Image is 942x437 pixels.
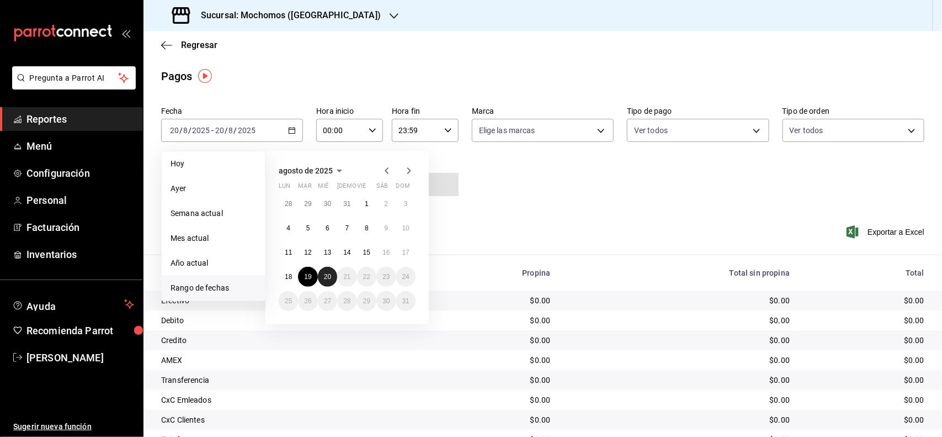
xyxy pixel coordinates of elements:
[306,224,310,232] abbr: 5 de agosto de 2025
[337,194,356,214] button: 31 de julio de 2025
[376,218,396,238] button: 9 de agosto de 2025
[298,194,317,214] button: 29 de julio de 2025
[337,291,356,311] button: 28 de agosto de 2025
[215,126,225,135] input: --
[237,126,256,135] input: ----
[318,267,337,287] button: 20 de agosto de 2025
[279,164,346,177] button: agosto de 2025
[304,249,311,256] abbr: 12 de agosto de 2025
[161,375,410,386] div: Transferencia
[807,295,924,306] div: $0.00
[298,218,317,238] button: 5 de agosto de 2025
[279,182,290,194] abbr: lunes
[304,200,311,208] abbr: 29 de julio de 2025
[807,268,924,277] div: Total
[402,273,409,281] abbr: 24 de agosto de 2025
[161,40,217,50] button: Regresar
[298,291,317,311] button: 26 de agosto de 2025
[357,194,376,214] button: 1 de agosto de 2025
[479,125,535,136] span: Elige las marcas
[807,375,924,386] div: $0.00
[183,126,188,135] input: --
[279,218,298,238] button: 4 de agosto de 2025
[363,273,370,281] abbr: 22 de agosto de 2025
[807,394,924,406] div: $0.00
[171,183,256,194] span: Ayer
[161,335,410,346] div: Credito
[161,68,193,85] div: Pagos
[345,224,349,232] abbr: 7 de agosto de 2025
[198,69,212,83] button: Tooltip marker
[396,243,416,262] button: 17 de agosto de 2025
[12,66,136,89] button: Pregunta a Parrot AI
[324,297,331,305] abbr: 27 de agosto de 2025
[568,268,790,277] div: Total sin propina
[285,297,292,305] abbr: 25 de agosto de 2025
[169,126,179,135] input: --
[228,126,234,135] input: --
[807,414,924,425] div: $0.00
[363,297,370,305] abbr: 29 de agosto de 2025
[279,267,298,287] button: 18 de agosto de 2025
[286,224,290,232] abbr: 4 de agosto de 2025
[318,194,337,214] button: 30 de julio de 2025
[790,125,823,136] span: Ver todos
[365,224,369,232] abbr: 8 de agosto de 2025
[807,315,924,326] div: $0.00
[298,182,311,194] abbr: martes
[161,394,410,406] div: CxC Emleados
[363,249,370,256] abbr: 15 de agosto de 2025
[634,125,668,136] span: Ver todos
[192,9,381,22] h3: Sucursal: Mochomos ([GEOGRAPHIC_DATA])
[8,80,136,92] a: Pregunta a Parrot AI
[365,200,369,208] abbr: 1 de agosto de 2025
[191,126,210,135] input: ----
[402,249,409,256] abbr: 17 de agosto de 2025
[849,225,924,239] button: Exportar a Excel
[26,323,134,338] span: Recomienda Parrot
[324,200,331,208] abbr: 30 de julio de 2025
[298,267,317,287] button: 19 de agosto de 2025
[337,218,356,238] button: 7 de agosto de 2025
[26,193,134,208] span: Personal
[326,224,329,232] abbr: 6 de agosto de 2025
[318,182,328,194] abbr: miércoles
[382,297,390,305] abbr: 30 de agosto de 2025
[376,243,396,262] button: 16 de agosto de 2025
[171,282,256,294] span: Rango de fechas
[13,421,134,433] span: Sugerir nueva función
[285,200,292,208] abbr: 28 de julio de 2025
[225,126,228,135] span: /
[181,40,217,50] span: Regresar
[357,218,376,238] button: 8 de agosto de 2025
[234,126,237,135] span: /
[26,247,134,262] span: Inventarios
[337,182,402,194] abbr: jueves
[279,291,298,311] button: 25 de agosto de 2025
[171,208,256,219] span: Semana actual
[396,291,416,311] button: 31 de agosto de 2025
[376,194,396,214] button: 2 de agosto de 2025
[396,218,416,238] button: 10 de agosto de 2025
[211,126,214,135] span: -
[428,355,551,366] div: $0.00
[343,249,350,256] abbr: 14 de agosto de 2025
[807,355,924,366] div: $0.00
[171,158,256,170] span: Hoy
[568,315,790,326] div: $0.00
[357,291,376,311] button: 29 de agosto de 2025
[396,267,416,287] button: 24 de agosto de 2025
[161,414,410,425] div: CxC Clientes
[568,335,790,346] div: $0.00
[428,295,551,306] div: $0.00
[428,414,551,425] div: $0.00
[26,139,134,154] span: Menú
[392,108,459,115] label: Hora fin
[472,108,614,115] label: Marca
[337,267,356,287] button: 21 de agosto de 2025
[26,112,134,127] span: Reportes
[171,233,256,244] span: Mes actual
[428,268,551,277] div: Propina
[404,200,408,208] abbr: 3 de agosto de 2025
